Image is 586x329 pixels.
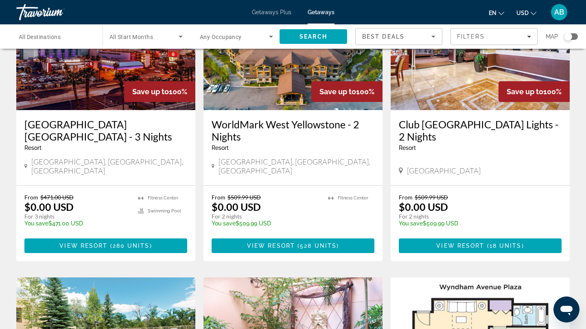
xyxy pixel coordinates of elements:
span: USD [516,10,529,16]
a: WorldMark West Yellowstone - 2 Nights [212,118,374,143]
div: 100% [311,81,383,102]
button: View Resort(18 units) [399,238,562,253]
p: $0.00 USD [212,201,261,213]
a: Getaways [308,9,335,15]
a: [GEOGRAPHIC_DATA] [GEOGRAPHIC_DATA] - 3 Nights [24,118,187,143]
p: For 3 nights [24,213,130,220]
iframe: Bouton de lancement de la fenêtre de messagerie [553,297,579,323]
span: Fitness Center [148,195,178,201]
span: View Resort [436,242,484,249]
button: User Menu [549,4,570,21]
button: View Resort(280 units) [24,238,187,253]
span: Save up to [319,87,356,96]
span: $509.99 USD [227,194,261,201]
span: [GEOGRAPHIC_DATA], [GEOGRAPHIC_DATA], [GEOGRAPHIC_DATA] [219,157,374,175]
mat-select: Sort by [362,32,435,41]
span: en [489,10,496,16]
button: View Resort(528 units) [212,238,374,253]
span: You save [212,220,236,227]
a: Getaways Plus [252,9,291,15]
span: All Start Months [109,34,153,40]
button: Change language [489,7,504,19]
span: $471.00 USD [40,194,74,201]
button: Change currency [516,7,536,19]
span: Search [300,33,327,40]
span: Fitness Center [338,195,368,201]
span: From [212,194,225,201]
span: $509.99 USD [415,194,448,201]
span: 528 units [300,242,337,249]
span: You save [24,220,48,227]
p: $0.00 USD [399,201,448,213]
span: From [399,194,413,201]
span: Save up to [507,87,543,96]
p: For 2 nights [399,213,553,220]
p: $471.00 USD [24,220,130,227]
span: From [24,194,38,201]
span: AB [554,8,564,16]
span: [GEOGRAPHIC_DATA], [GEOGRAPHIC_DATA], [GEOGRAPHIC_DATA] [31,157,187,175]
span: ( ) [295,242,339,249]
div: 100% [124,81,195,102]
span: Resort [24,145,42,151]
span: Best Deals [362,33,405,40]
p: $509.99 USD [399,220,553,227]
span: 18 units [490,242,522,249]
span: ( ) [107,242,152,249]
span: Resort [212,145,229,151]
span: View Resort [247,242,295,249]
div: 100% [499,81,570,102]
span: Save up to [132,87,169,96]
button: Filters [450,28,538,45]
input: Select destination [19,32,92,42]
a: Travorium [16,2,98,23]
span: All Destinations [19,34,61,40]
span: [GEOGRAPHIC_DATA] [407,166,481,175]
button: Search [280,29,347,44]
span: Resort [399,145,416,151]
span: View Resort [59,242,107,249]
span: Swimming Pool [148,208,181,214]
span: 280 units [113,242,150,249]
p: $0.00 USD [24,201,74,213]
span: You save [399,220,423,227]
span: ( ) [484,242,524,249]
span: Map [546,31,558,42]
p: $509.99 USD [212,220,320,227]
span: Any Occupancy [200,34,242,40]
span: Filters [457,33,485,40]
a: Club [GEOGRAPHIC_DATA] Lights - 2 Nights [399,118,562,143]
p: For 2 nights [212,213,320,220]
